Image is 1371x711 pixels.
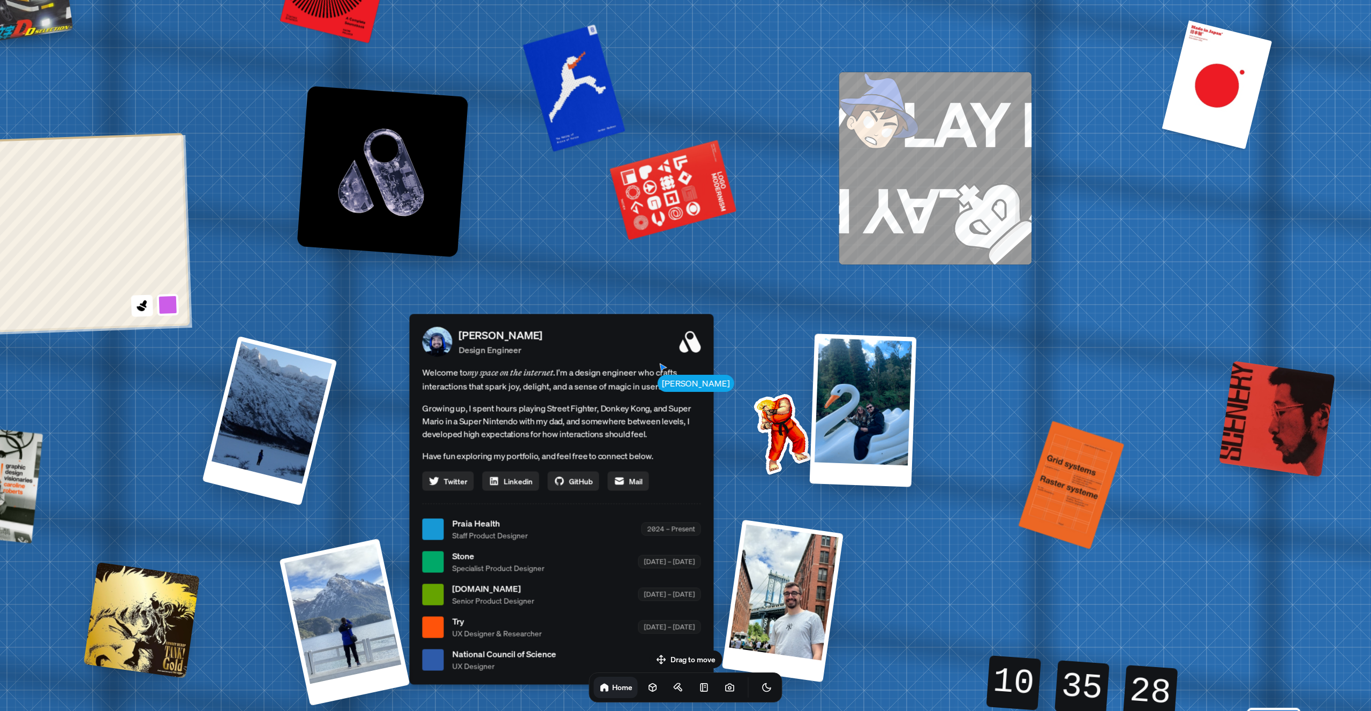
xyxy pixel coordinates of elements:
p: Growing up, I spent hours playing Street Fighter, Donkey Kong, and Super Mario in a Super Nintend... [422,402,700,440]
span: Linkedin [503,475,532,487]
button: Toggle Theme [756,677,778,698]
p: [PERSON_NAME] [458,327,542,343]
span: National Council of Science [452,647,556,660]
img: Logo variation 1 [297,86,468,257]
p: Design Engineer [458,343,542,356]
span: Welcome to I'm a design engineer who crafts interactions that spark joy, delight, and a sense of ... [422,365,700,393]
span: Senior Product Designer [452,595,534,606]
div: 2024 – Present [641,522,700,535]
h1: Home [612,682,632,692]
span: Stone [452,549,544,562]
div: [DATE] – [DATE] [638,555,700,568]
span: Praia Health [452,517,528,530]
a: GitHub [547,471,599,490]
span: GitHub [569,475,592,487]
span: [DOMAIN_NAME] [452,582,534,595]
span: Try [452,615,541,627]
span: Twitter [443,475,467,487]
span: Mail [629,475,642,487]
a: Linkedin [482,471,539,490]
p: Have fun exploring my portfolio, and feel free to connect below. [422,449,700,463]
a: Twitter [422,471,473,490]
div: [DATE] – [DATE] [638,587,700,601]
span: UX Designer [452,660,556,671]
img: Profile Picture [422,327,452,357]
img: Profile example [726,378,834,486]
a: Home [594,677,638,698]
span: UX Designer & Researcher [452,627,541,639]
div: [DATE] – [DATE] [638,620,700,633]
a: Mail [607,471,649,490]
span: Specialist Product Designer [452,562,544,573]
span: Staff Product Designer [452,530,528,541]
em: my space on the internet. [467,367,556,377]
